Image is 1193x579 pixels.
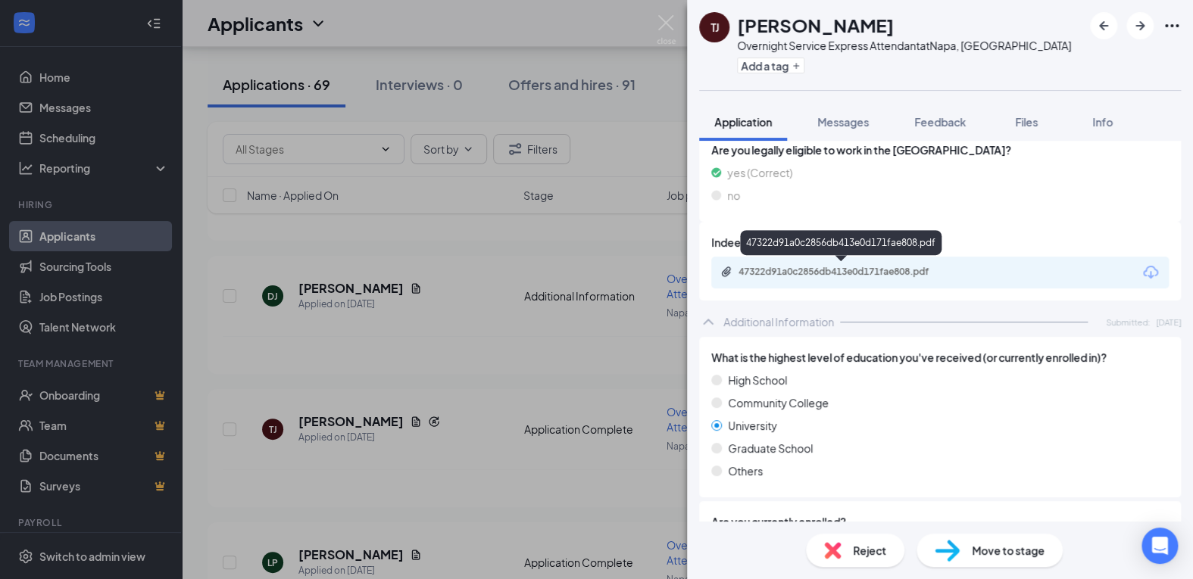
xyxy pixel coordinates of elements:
[711,349,1107,366] span: What is the highest level of education you've received (or currently enrolled in)?
[1092,115,1113,129] span: Info
[1106,316,1150,328] span: Submitted:
[737,12,894,38] h1: [PERSON_NAME]
[972,542,1045,559] span: Move to stage
[1131,17,1149,35] svg: ArrowRight
[737,58,804,73] button: PlusAdd a tag
[737,38,1071,53] div: Overnight Service Express Attendant at Napa, [GEOGRAPHIC_DATA]
[728,394,829,411] span: Community College
[711,513,846,530] span: Are you currently enrolled?
[817,115,869,129] span: Messages
[728,462,763,479] span: Others
[714,115,772,129] span: Application
[727,187,740,204] span: no
[699,313,717,331] svg: ChevronUp
[740,230,942,255] div: 47322d91a0c2856db413e0d171fae808.pdf
[728,372,787,388] span: High School
[853,542,886,559] span: Reject
[720,266,966,280] a: Paperclip47322d91a0c2856db413e0d171fae808.pdf
[1126,12,1154,39] button: ArrowRight
[723,314,834,329] div: Additional Information
[1141,528,1178,564] div: Open Intercom Messenger
[1090,12,1117,39] button: ArrowLeftNew
[710,20,719,35] div: TJ
[1015,115,1038,129] span: Files
[711,142,1169,158] span: Are you legally eligible to work in the [GEOGRAPHIC_DATA]?
[727,164,792,181] span: yes (Correct)
[728,417,777,434] span: University
[720,266,732,278] svg: Paperclip
[1163,17,1181,35] svg: Ellipses
[792,61,801,70] svg: Plus
[728,440,813,456] span: Graduate School
[1156,316,1181,328] span: [DATE]
[1141,263,1160,282] svg: Download
[711,234,791,251] span: Indeed Resume
[739,266,951,278] div: 47322d91a0c2856db413e0d171fae808.pdf
[914,115,966,129] span: Feedback
[1095,17,1113,35] svg: ArrowLeftNew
